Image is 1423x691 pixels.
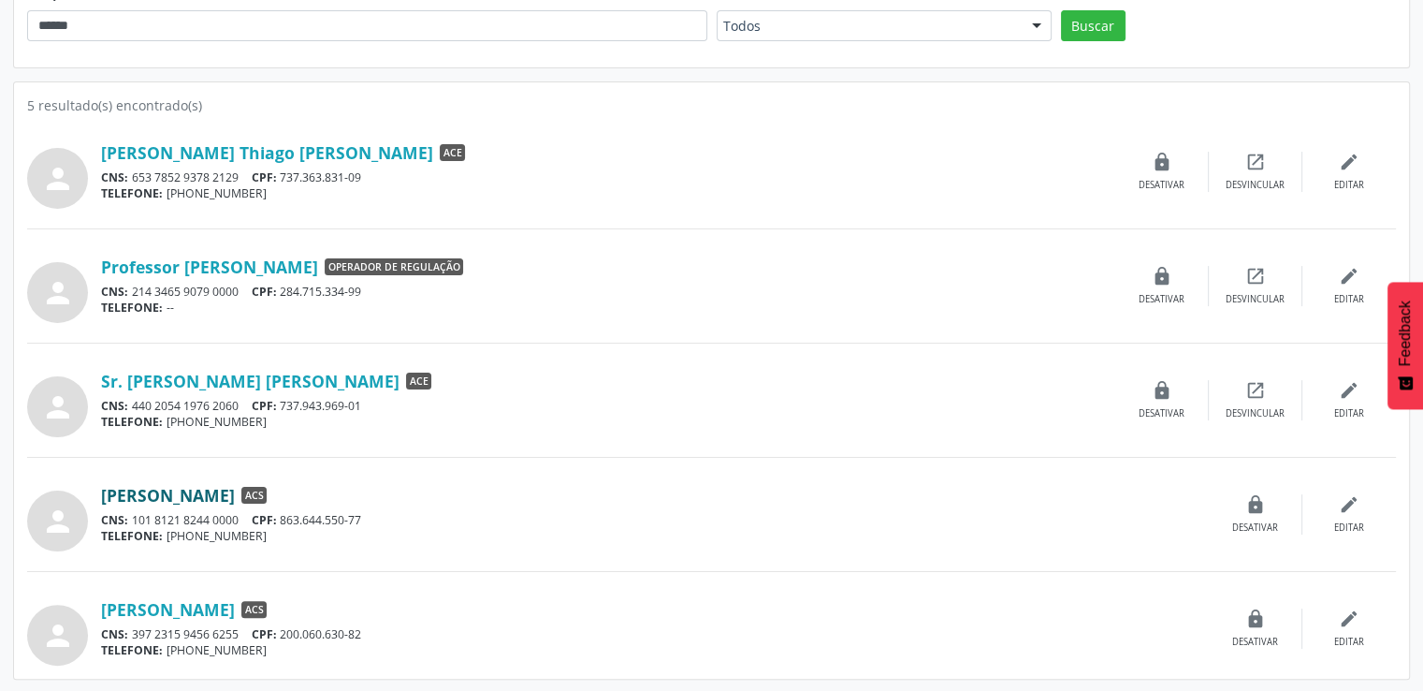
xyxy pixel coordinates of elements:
div: Desativar [1139,179,1184,192]
i: lock [1152,380,1172,401]
div: Desvincular [1226,179,1285,192]
div: Editar [1334,293,1364,306]
div: 5 resultado(s) encontrado(s) [27,96,1396,115]
span: CPF: [252,284,277,300]
a: Sr. [PERSON_NAME] [PERSON_NAME] [101,371,399,391]
div: Editar [1334,636,1364,649]
a: [PERSON_NAME] [101,599,235,620]
i: person [41,276,75,310]
a: [PERSON_NAME] Thiago [PERSON_NAME] [101,142,433,163]
span: TELEFONE: [101,528,163,544]
button: Feedback - Mostrar pesquisa [1387,282,1423,409]
div: Desvincular [1226,293,1285,306]
a: [PERSON_NAME] [101,485,235,506]
i: person [41,162,75,196]
div: 214 3465 9079 0000 284.715.334-99 [101,284,1115,300]
span: CNS: [101,169,128,185]
div: Editar [1334,179,1364,192]
i: open_in_new [1245,266,1266,287]
div: Desvincular [1226,407,1285,420]
span: Todos [723,17,1013,36]
span: CNS: [101,626,128,642]
span: CNS: [101,284,128,300]
div: Desativar [1232,636,1278,649]
span: CPF: [252,626,277,642]
i: lock [1152,152,1172,172]
span: ACE [406,373,431,390]
i: lock [1152,266,1172,287]
i: edit [1339,380,1359,401]
div: Desativar [1139,407,1184,420]
span: ACS [241,487,267,504]
div: Editar [1334,407,1364,420]
span: CNS: [101,398,128,414]
i: open_in_new [1245,152,1266,172]
span: ACS [241,601,267,618]
a: Professor [PERSON_NAME] [101,257,318,277]
div: [PHONE_NUMBER] [101,185,1115,201]
i: person [41,619,75,653]
div: Desativar [1139,293,1184,306]
i: open_in_new [1245,380,1266,401]
i: lock [1245,494,1266,515]
span: TELEFONE: [101,185,163,201]
div: [PHONE_NUMBER] [101,642,1209,658]
i: edit [1339,494,1359,515]
span: Feedback [1397,301,1414,366]
i: edit [1339,266,1359,287]
span: ACE [440,144,465,161]
span: CPF: [252,512,277,528]
i: person [41,505,75,538]
div: Editar [1334,522,1364,535]
div: [PHONE_NUMBER] [101,414,1115,430]
div: 101 8121 8244 0000 863.644.550-77 [101,512,1209,528]
i: edit [1339,152,1359,172]
i: lock [1245,609,1266,629]
div: 440 2054 1976 2060 737.943.969-01 [101,398,1115,414]
span: Operador de regulação [325,258,463,275]
i: edit [1339,609,1359,629]
div: 653 7852 9378 2129 737.363.831-09 [101,169,1115,185]
div: Desativar [1232,522,1278,535]
button: Buscar [1061,10,1125,42]
span: TELEFONE: [101,642,163,658]
div: -- [101,300,1115,316]
span: CPF: [252,398,277,414]
span: CPF: [252,169,277,185]
span: TELEFONE: [101,300,163,316]
div: [PHONE_NUMBER] [101,528,1209,544]
span: TELEFONE: [101,414,163,430]
div: 397 2315 9456 6255 200.060.630-82 [101,626,1209,642]
i: person [41,390,75,424]
span: CNS: [101,512,128,528]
